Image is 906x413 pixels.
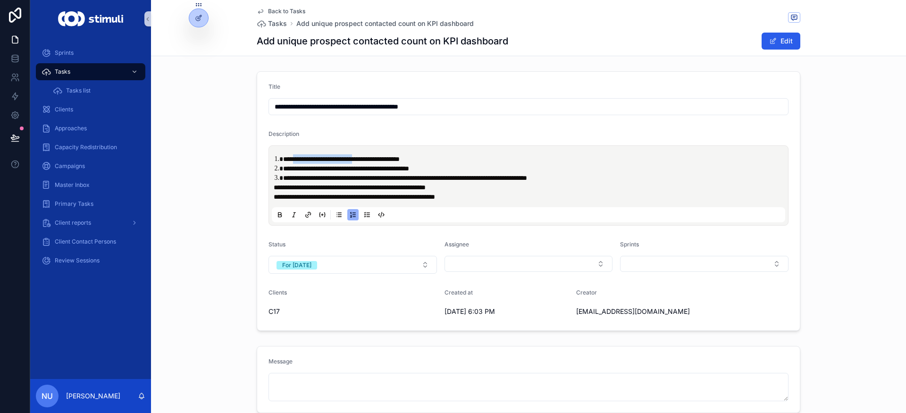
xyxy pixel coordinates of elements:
span: Master Inbox [55,181,90,189]
span: Sprints [620,241,639,248]
span: Approaches [55,125,87,132]
button: Select Button [268,256,437,274]
span: Client reports [55,219,91,227]
span: Title [268,83,280,90]
a: Tasks list [47,82,145,99]
a: Client Contact Persons [36,233,145,250]
span: Tasks [55,68,70,76]
a: Primary Tasks [36,195,145,212]
a: Tasks [257,19,287,28]
a: Review Sessions [36,252,145,269]
a: Client reports [36,214,145,231]
span: Campaigns [55,162,85,170]
div: scrollable content [30,38,151,281]
span: Back to Tasks [268,8,305,15]
span: Sprints [55,49,74,57]
a: Back to Tasks [257,8,305,15]
span: Status [268,241,285,248]
div: For [DATE] [282,261,311,270]
button: Select Button [445,256,613,272]
a: Master Inbox [36,177,145,194]
span: Message [268,358,293,365]
button: Select Button [620,256,789,272]
a: Tasks [36,63,145,80]
span: NU [42,390,53,402]
span: [EMAIL_ADDRESS][DOMAIN_NAME] [576,307,701,316]
span: Review Sessions [55,257,100,264]
span: Clients [268,289,287,296]
span: Primary Tasks [55,200,93,208]
h1: Add unique prospect contacted count on KPI dashboard [257,34,508,48]
button: Edit [762,33,800,50]
span: Tasks [268,19,287,28]
span: [DATE] 6:03 PM [445,307,569,316]
a: Campaigns [36,158,145,175]
span: Created at [445,289,473,296]
span: Tasks list [66,87,91,94]
span: Clients [55,106,73,113]
span: Assignee [445,241,469,248]
a: Clients [36,101,145,118]
span: Creator [576,289,597,296]
span: C17 [268,307,280,316]
span: Client Contact Persons [55,238,116,245]
a: Sprints [36,44,145,61]
a: Add unique prospect contacted count on KPI dashboard [296,19,474,28]
img: App logo [58,11,123,26]
a: Capacity Redistribution [36,139,145,156]
span: Description [268,130,299,137]
span: Capacity Redistribution [55,143,117,151]
a: Approaches [36,120,145,137]
p: [PERSON_NAME] [66,391,120,401]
